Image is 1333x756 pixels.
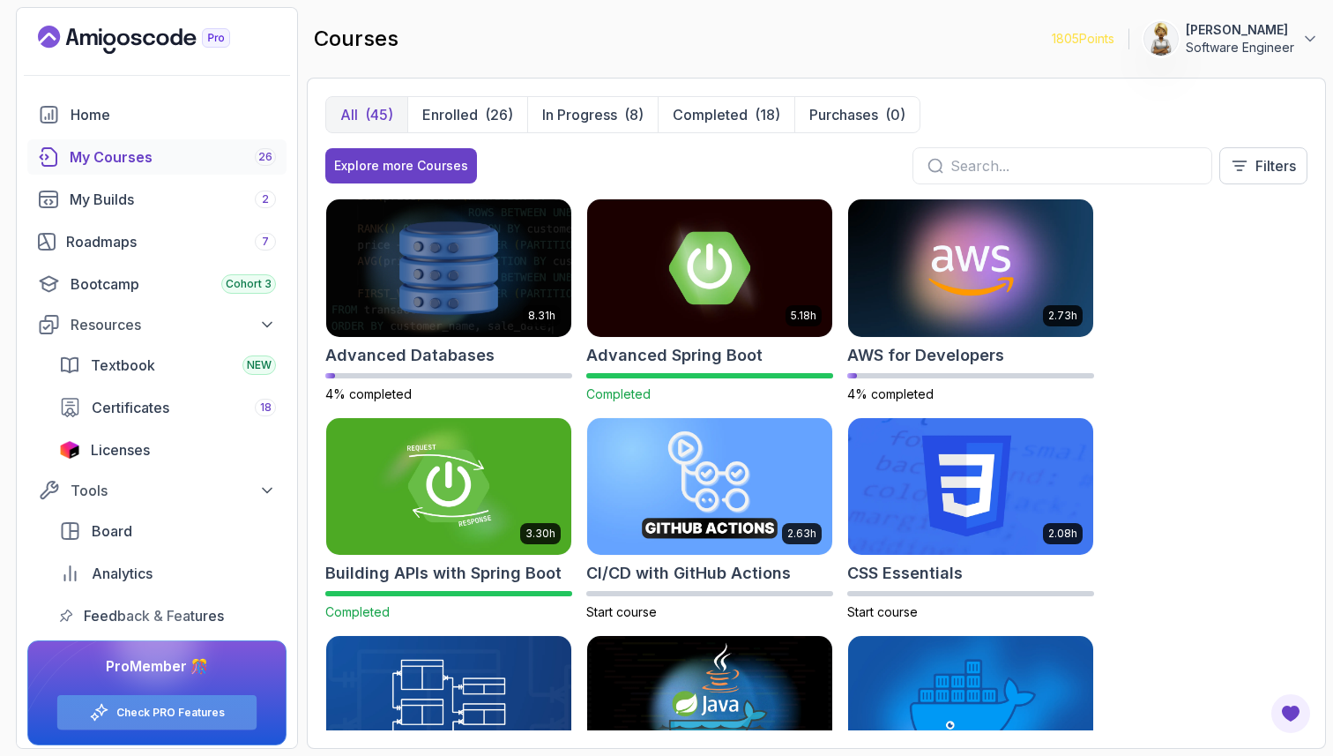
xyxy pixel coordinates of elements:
[407,97,527,132] button: Enrolled(26)
[1186,21,1294,39] p: [PERSON_NAME]
[91,355,155,376] span: Textbook
[260,400,272,415] span: 18
[755,104,780,125] div: (18)
[848,199,1093,337] img: AWS for Developers card
[325,386,412,401] span: 4% completed
[27,139,287,175] a: courses
[71,104,276,125] div: Home
[1052,30,1114,48] p: 1805 Points
[71,314,276,335] div: Resources
[334,157,468,175] div: Explore more Courses
[587,199,832,337] img: Advanced Spring Boot card
[38,26,271,54] a: Landing page
[326,199,571,337] img: Advanced Databases card
[48,598,287,633] a: feedback
[116,706,225,720] a: Check PRO Features
[92,520,132,542] span: Board
[325,148,477,183] button: Explore more Courses
[70,146,276,168] div: My Courses
[27,182,287,217] a: builds
[624,104,644,125] div: (8)
[27,475,287,506] button: Tools
[247,358,272,372] span: NEW
[847,604,918,619] span: Start course
[340,104,358,125] p: All
[314,25,398,53] h2: courses
[586,561,791,586] h2: CI/CD with GitHub Actions
[847,343,1004,368] h2: AWS for Developers
[848,418,1093,556] img: CSS Essentials card
[1144,22,1178,56] img: user profile image
[847,561,963,586] h2: CSS Essentials
[485,104,513,125] div: (26)
[422,104,478,125] p: Enrolled
[326,97,407,132] button: All(45)
[325,198,572,403] a: Advanced Databases card8.31hAdvanced Databases4% completed
[84,605,224,626] span: Feedback & Features
[1048,309,1077,323] p: 2.73h
[885,104,905,125] div: (0)
[56,694,257,730] button: Check PRO Features
[48,556,287,591] a: analytics
[262,192,269,206] span: 2
[673,104,748,125] p: Completed
[70,189,276,210] div: My Builds
[586,386,651,401] span: Completed
[809,104,878,125] p: Purchases
[48,348,287,383] a: textbook
[71,480,276,501] div: Tools
[27,97,287,132] a: home
[791,309,816,323] p: 5.18h
[326,418,571,556] img: Building APIs with Spring Boot card
[27,224,287,259] a: roadmaps
[91,439,150,460] span: Licenses
[48,390,287,425] a: certificates
[586,604,657,619] span: Start course
[325,561,562,586] h2: Building APIs with Spring Boot
[794,97,920,132] button: Purchases(0)
[71,273,276,295] div: Bootcamp
[586,343,763,368] h2: Advanced Spring Boot
[1048,527,1077,541] p: 2.08h
[658,97,794,132] button: Completed(18)
[262,235,269,249] span: 7
[92,563,153,584] span: Analytics
[92,397,169,418] span: Certificates
[1270,692,1312,735] button: Open Feedback Button
[950,155,1197,176] input: Search...
[325,417,572,622] a: Building APIs with Spring Boot card3.30hBuilding APIs with Spring BootCompleted
[48,513,287,549] a: board
[1186,39,1294,56] p: Software Engineer
[59,441,80,459] img: jetbrains icon
[587,418,832,556] img: CI/CD with GitHub Actions card
[847,198,1094,403] a: AWS for Developers card2.73hAWS for Developers4% completed
[787,527,816,541] p: 2.63h
[542,104,617,125] p: In Progress
[48,432,287,468] a: licenses
[527,97,658,132] button: In Progress(8)
[586,198,833,403] a: Advanced Spring Boot card5.18hAdvanced Spring BootCompleted
[847,386,934,401] span: 4% completed
[525,527,555,541] p: 3.30h
[1219,147,1307,184] button: Filters
[325,604,390,619] span: Completed
[325,343,495,368] h2: Advanced Databases
[27,309,287,341] button: Resources
[258,150,272,164] span: 26
[528,309,555,323] p: 8.31h
[365,104,393,125] div: (45)
[1255,155,1296,176] p: Filters
[1143,21,1319,56] button: user profile image[PERSON_NAME]Software Engineer
[66,231,276,252] div: Roadmaps
[27,266,287,302] a: bootcamp
[226,277,272,291] span: Cohort 3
